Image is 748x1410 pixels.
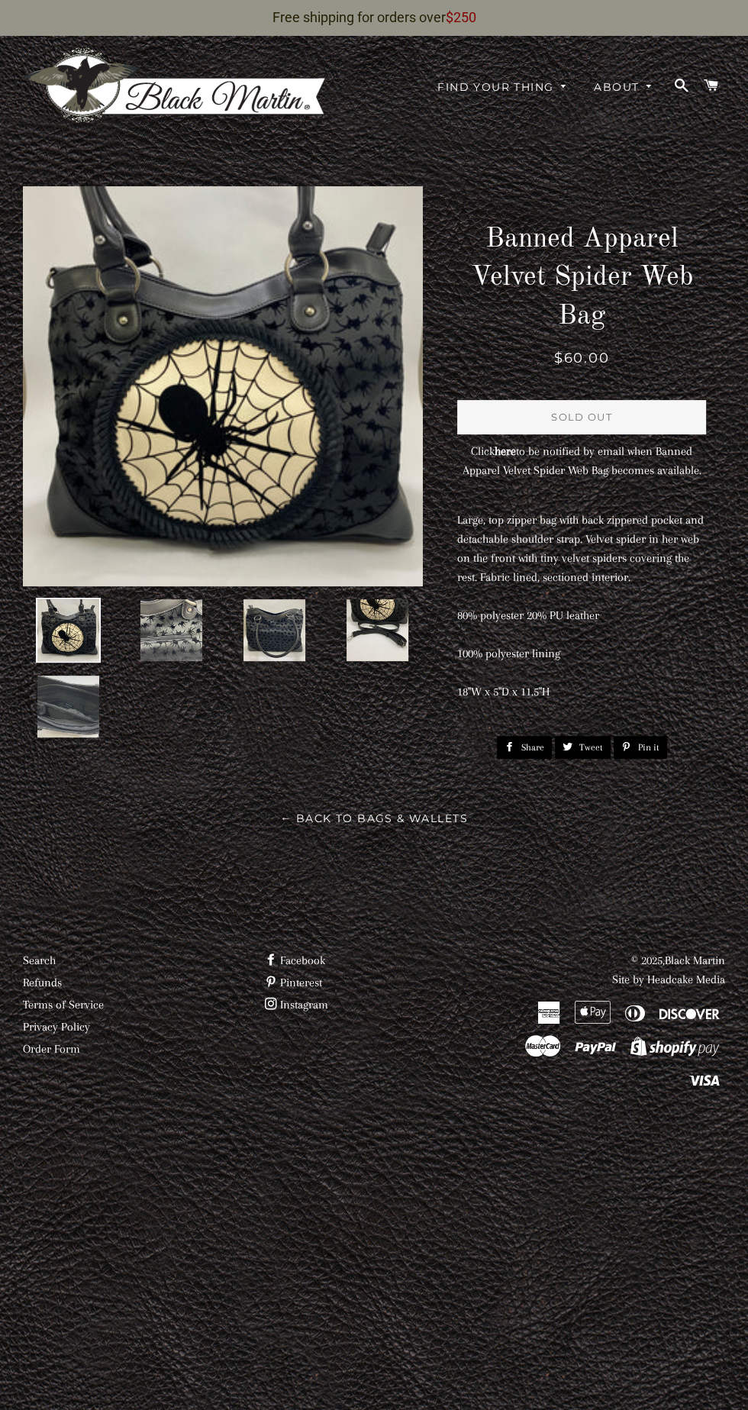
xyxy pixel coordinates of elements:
a: here [495,444,516,458]
span: Tweet [579,736,611,759]
span: Sold Out [551,411,611,423]
span: 80% polyester 20% PU leather [457,608,599,622]
span: 100% polyester lining [457,647,560,660]
p: Click to be notified by email when Banned Apparel Velvet Spider Web Bag becomes available. [457,442,706,480]
a: Order Form [23,1042,80,1056]
img: Banned Apparel Velvet Spider Web Bag [36,674,101,739]
span: $60.00 [554,350,610,366]
a: Find Your Thing [426,68,579,108]
img: Banned Apparel Velvet Spider Web Bag [345,598,410,663]
img: Banned Apparel Velvet Spider Web Bag [242,598,307,663]
h1: Banned Apparel Velvet Spider Web Bag [457,221,706,336]
a: Site by Headcake Media [612,973,725,986]
a: Pinterest [265,976,322,989]
a: Search [23,953,56,967]
a: ← Back to Bags & Wallets [280,811,468,825]
span: 250 [453,9,476,25]
a: Terms of Service [23,998,104,1012]
span: $ [446,9,453,25]
img: Black Martin [23,47,328,125]
a: Black Martin [665,953,725,967]
a: Facebook [265,953,325,967]
a: Refunds [23,976,62,989]
img: Banned Apparel Velvet Spider Web Bag [36,598,101,663]
a: Privacy Policy [23,1020,90,1034]
p: © 2025, [506,951,725,989]
p: 18"W x 5"D x 11.5"H [457,682,706,702]
img: Banned Apparel Velvet Spider Web Bag [139,598,204,663]
img: Banned Apparel Velvet Spider Web Bag [23,186,423,586]
span: Share [521,736,552,759]
a: Instagram [265,998,328,1012]
a: About [582,68,665,108]
p: Large, top zipper bag with back zippered pocket and detachable shoulder strap. Velvet spider in h... [457,511,706,587]
button: Sold Out [457,400,706,434]
span: Pin it [638,736,667,759]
